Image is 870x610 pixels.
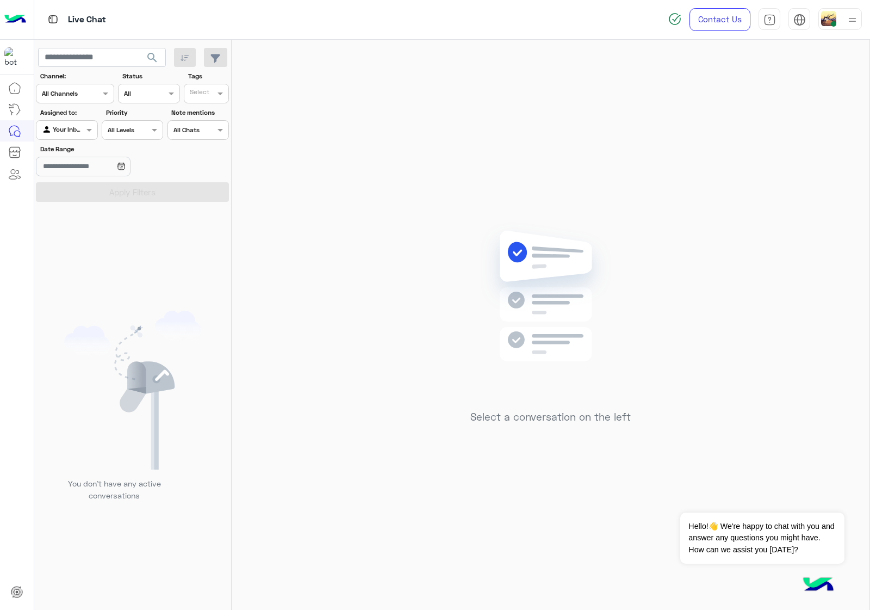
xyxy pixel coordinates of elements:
p: You don’t have any active conversations [59,478,169,501]
a: Contact Us [689,8,750,31]
h5: Select a conversation on the left [470,411,631,423]
button: search [139,48,166,71]
span: Hello!👋 We're happy to chat with you and answer any questions you might have. How can we assist y... [680,513,844,564]
a: tab [759,8,780,31]
img: 713415422032625 [4,47,24,67]
img: tab [793,14,806,26]
label: Date Range [40,144,162,154]
img: userImage [821,11,836,26]
label: Tags [188,71,228,81]
img: profile [846,13,859,27]
img: tab [46,13,60,26]
span: search [146,51,159,64]
label: Channel: [40,71,113,81]
button: Apply Filters [36,182,229,202]
img: Logo [4,8,26,31]
img: spinner [668,13,681,26]
label: Status [122,71,178,81]
label: Priority [106,108,162,118]
img: tab [763,14,776,26]
img: no messages [472,222,629,403]
label: Note mentions [171,108,227,118]
label: Assigned to: [40,108,96,118]
p: Live Chat [68,13,106,27]
div: Select [188,87,209,100]
img: hulul-logo.png [799,566,837,605]
img: empty users [64,311,201,470]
